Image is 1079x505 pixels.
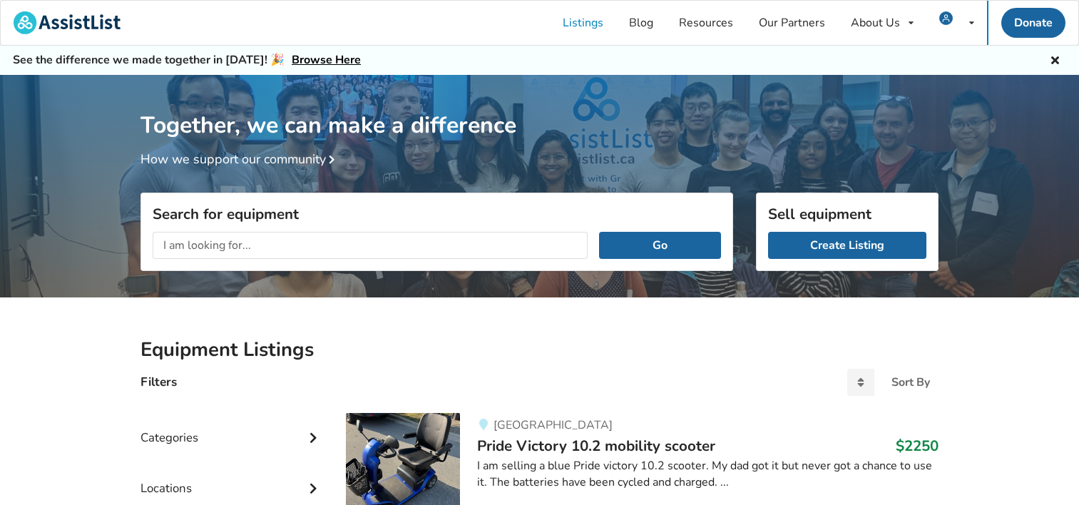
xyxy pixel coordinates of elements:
[851,17,900,29] div: About Us
[550,1,616,45] a: Listings
[477,436,715,456] span: Pride Victory 10.2 mobility scooter
[14,11,121,34] img: assistlist-logo
[140,374,177,390] h4: Filters
[768,232,926,259] a: Create Listing
[13,53,361,68] h5: See the difference we made together in [DATE]! 🎉
[140,75,939,140] h1: Together, we can make a difference
[768,205,926,223] h3: Sell equipment
[153,205,721,223] h3: Search for equipment
[140,402,323,452] div: Categories
[746,1,838,45] a: Our Partners
[599,232,721,259] button: Go
[896,437,939,455] h3: $2250
[891,377,930,388] div: Sort By
[494,417,613,433] span: [GEOGRAPHIC_DATA]
[477,458,939,491] div: I am selling a blue Pride victory 10.2 scooter. My dad got it but never got a chance to use it. T...
[140,151,340,168] a: How we support our community
[140,452,323,503] div: Locations
[153,232,588,259] input: I am looking for...
[1001,8,1065,38] a: Donate
[666,1,746,45] a: Resources
[292,52,361,68] a: Browse Here
[616,1,666,45] a: Blog
[140,337,939,362] h2: Equipment Listings
[939,11,953,25] img: user icon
